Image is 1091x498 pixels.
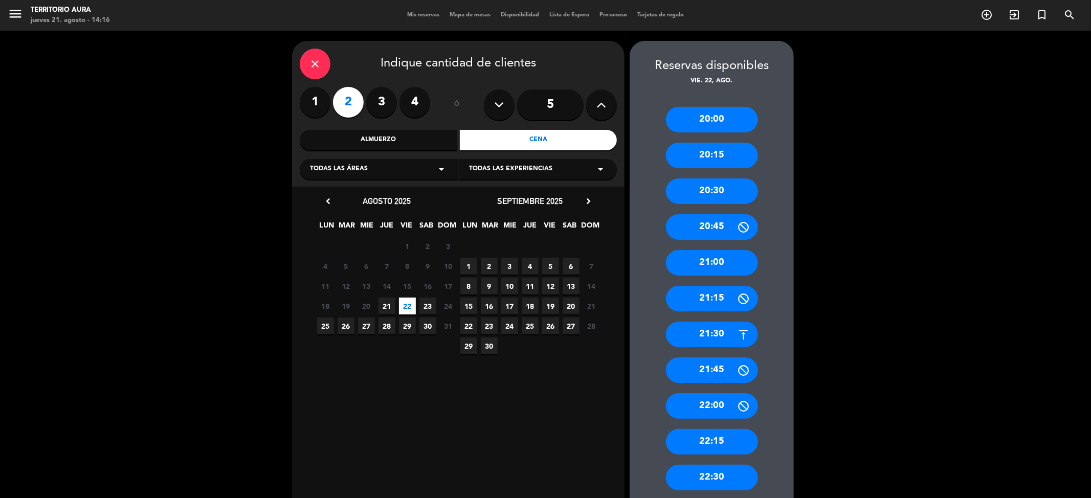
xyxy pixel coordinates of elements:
span: 6 [358,258,375,275]
span: 4 [317,258,334,275]
i: close [309,58,321,70]
span: 31 [440,318,457,334]
span: 29 [460,337,477,354]
span: 12 [542,278,559,295]
span: 8 [399,258,416,275]
span: 11 [317,278,334,295]
span: 17 [501,298,518,314]
span: 27 [563,318,580,334]
span: 2 [419,238,436,255]
span: MAR [339,219,355,236]
div: Almuerzo [300,130,457,150]
div: 21:30 [666,322,758,347]
span: 11 [522,278,539,295]
span: 22 [460,318,477,334]
span: 13 [563,278,580,295]
div: ó [440,87,474,123]
span: Tarjetas de regalo [632,12,689,18]
span: 21 [378,298,395,314]
div: 20:30 [666,178,758,204]
span: 6 [563,258,580,275]
span: 1 [460,258,477,275]
button: menu [8,6,23,25]
i: arrow_drop_down [435,163,448,175]
span: 29 [399,318,416,334]
span: VIE [398,219,415,236]
span: 10 [501,278,518,295]
span: 24 [440,298,457,314]
div: 20:15 [666,143,758,168]
span: 21 [583,298,600,314]
div: TERRITORIO AURA [31,5,110,15]
i: turned_in_not [1036,9,1048,21]
label: 3 [366,87,397,118]
span: 17 [440,278,457,295]
div: Reservas disponibles [630,56,794,76]
span: 8 [460,278,477,295]
span: LUN [319,219,336,236]
span: SAB [418,219,435,236]
span: 15 [399,278,416,295]
i: menu [8,6,23,21]
span: 19 [338,298,354,314]
span: 24 [501,318,518,334]
i: chevron_right [583,196,594,207]
span: 26 [542,318,559,334]
span: 12 [338,278,354,295]
span: 18 [317,298,334,314]
span: 13 [358,278,375,295]
span: Lista de Espera [544,12,594,18]
span: VIE [542,219,559,236]
span: 5 [338,258,354,275]
span: Pre-acceso [594,12,632,18]
span: 26 [338,318,354,334]
span: 30 [419,318,436,334]
span: 19 [542,298,559,314]
span: Mis reservas [402,12,444,18]
span: Mapa de mesas [444,12,496,18]
div: 22:30 [666,465,758,490]
span: 15 [460,298,477,314]
span: 18 [522,298,539,314]
span: 14 [583,278,600,295]
span: agosto 2025 [363,196,411,206]
div: 22:15 [666,429,758,455]
div: 21:15 [666,286,758,311]
div: vie. 22, ago. [630,76,794,86]
span: 20 [563,298,580,314]
span: 16 [419,278,436,295]
span: 9 [419,258,436,275]
span: 3 [501,258,518,275]
span: DOM [438,219,455,236]
div: Indique cantidad de clientes [300,49,617,79]
span: 30 [481,337,498,354]
span: 7 [378,258,395,275]
span: Disponibilidad [496,12,544,18]
span: 1 [399,238,416,255]
span: Todas las áreas [310,164,368,174]
i: chevron_left [323,196,333,207]
span: MIE [502,219,519,236]
span: 28 [583,318,600,334]
span: JUE [522,219,539,236]
div: 21:45 [666,357,758,383]
span: DOM [582,219,598,236]
label: 4 [399,87,430,118]
label: 2 [333,87,364,118]
div: Cena [460,130,617,150]
i: add_circle_outline [981,9,993,21]
span: 23 [481,318,498,334]
span: LUN [462,219,479,236]
span: 23 [419,298,436,314]
span: JUE [378,219,395,236]
span: 28 [378,318,395,334]
div: 22:00 [666,393,758,419]
div: 21:00 [666,250,758,276]
label: 1 [300,87,330,118]
span: MAR [482,219,499,236]
div: jueves 21. agosto - 14:16 [31,15,110,26]
i: search [1063,9,1076,21]
i: arrow_drop_down [594,163,607,175]
span: 3 [440,238,457,255]
span: 5 [542,258,559,275]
